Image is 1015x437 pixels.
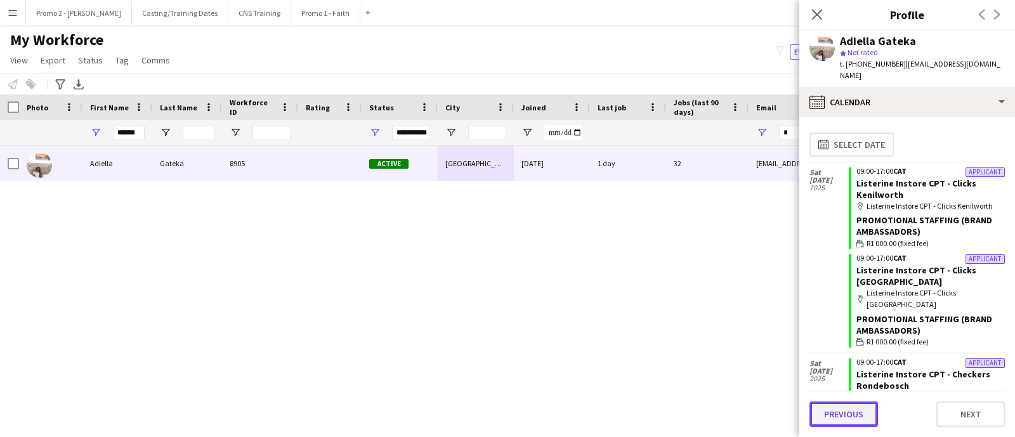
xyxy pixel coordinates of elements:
[840,59,1000,80] span: | [EMAIL_ADDRESS][DOMAIN_NAME]
[445,103,460,112] span: City
[809,184,849,192] span: 2025
[544,125,582,140] input: Joined Filter Input
[856,200,1005,212] div: Listerine Instore CPT - Clicks Kenilworth
[10,55,28,66] span: View
[856,313,1005,336] div: Promotional Staffing (Brand Ambassadors)
[90,127,101,138] button: Open Filter Menu
[152,146,222,181] div: Gateka
[893,357,907,367] span: CAT
[27,103,48,112] span: Photo
[521,103,546,112] span: Joined
[966,254,1005,264] div: Applicant
[809,401,878,427] button: Previous
[252,125,291,140] input: Workforce ID Filter Input
[856,264,976,287] a: Listerine Instore CPT - Clicks [GEOGRAPHIC_DATA]
[27,152,52,178] img: Adiella Gateka
[856,214,1005,237] div: Promotional Staffing (Brand Ambassadors)
[809,375,849,382] span: 2025
[160,103,197,112] span: Last Name
[468,125,506,140] input: City Filter Input
[110,52,134,68] a: Tag
[183,125,214,140] input: Last Name Filter Input
[936,401,1005,427] button: Next
[856,358,1005,366] div: 09:00-17:00
[809,360,849,367] span: Sat
[369,127,381,138] button: Open Filter Menu
[41,55,65,66] span: Export
[840,59,906,68] span: t. [PHONE_NUMBER]
[756,103,776,112] span: Email
[856,254,1005,262] div: 09:00-17:00
[856,287,1005,310] div: Listerine Instore CPT - Clicks [GEOGRAPHIC_DATA]
[674,98,726,117] span: Jobs (last 90 days)
[445,127,457,138] button: Open Filter Menu
[230,98,275,117] span: Workforce ID
[749,146,1002,181] div: [EMAIL_ADDRESS][DOMAIN_NAME]
[790,44,857,60] button: Everyone10,950
[136,52,175,68] a: Comms
[369,103,394,112] span: Status
[756,127,768,138] button: Open Filter Menu
[222,146,298,181] div: 8905
[867,238,929,249] span: R1 000.00 (fixed fee)
[438,146,514,181] div: [GEOGRAPHIC_DATA]
[514,146,590,181] div: [DATE]
[521,127,533,138] button: Open Filter Menu
[73,52,108,68] a: Status
[291,1,360,25] button: Promo 1 - Faith
[856,369,990,391] a: Listerine Instore CPT - Checkers Rondebosch
[666,146,749,181] div: 32
[5,52,33,68] a: View
[90,103,129,112] span: First Name
[53,77,68,92] app-action-btn: Advanced filters
[809,176,849,184] span: [DATE]
[809,169,849,176] span: Sat
[966,358,1005,368] div: Applicant
[228,1,291,25] button: CNS Training
[115,55,129,66] span: Tag
[230,127,241,138] button: Open Filter Menu
[893,253,907,263] span: CAT
[82,146,152,181] div: Adiella
[840,36,916,47] div: Adiella Gateka
[848,48,878,57] span: Not rated
[10,30,103,49] span: My Workforce
[867,336,929,348] span: R1 000.00 (fixed fee)
[590,146,666,181] div: 1 day
[141,55,170,66] span: Comms
[966,167,1005,177] div: Applicant
[132,1,228,25] button: Casting/Training Dates
[893,166,907,176] span: CAT
[598,103,626,112] span: Last job
[779,125,995,140] input: Email Filter Input
[856,167,1005,175] div: 09:00-17:00
[369,159,409,169] span: Active
[36,52,70,68] a: Export
[78,55,103,66] span: Status
[809,133,894,157] button: Select date
[113,125,145,140] input: First Name Filter Input
[799,6,1015,23] h3: Profile
[160,127,171,138] button: Open Filter Menu
[306,103,330,112] span: Rating
[809,367,849,375] span: [DATE]
[799,87,1015,117] div: Calendar
[26,1,132,25] button: Promo 2 - [PERSON_NAME]
[71,77,86,92] app-action-btn: Export XLSX
[856,178,976,200] a: Listerine Instore CPT - Clicks Kenilworth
